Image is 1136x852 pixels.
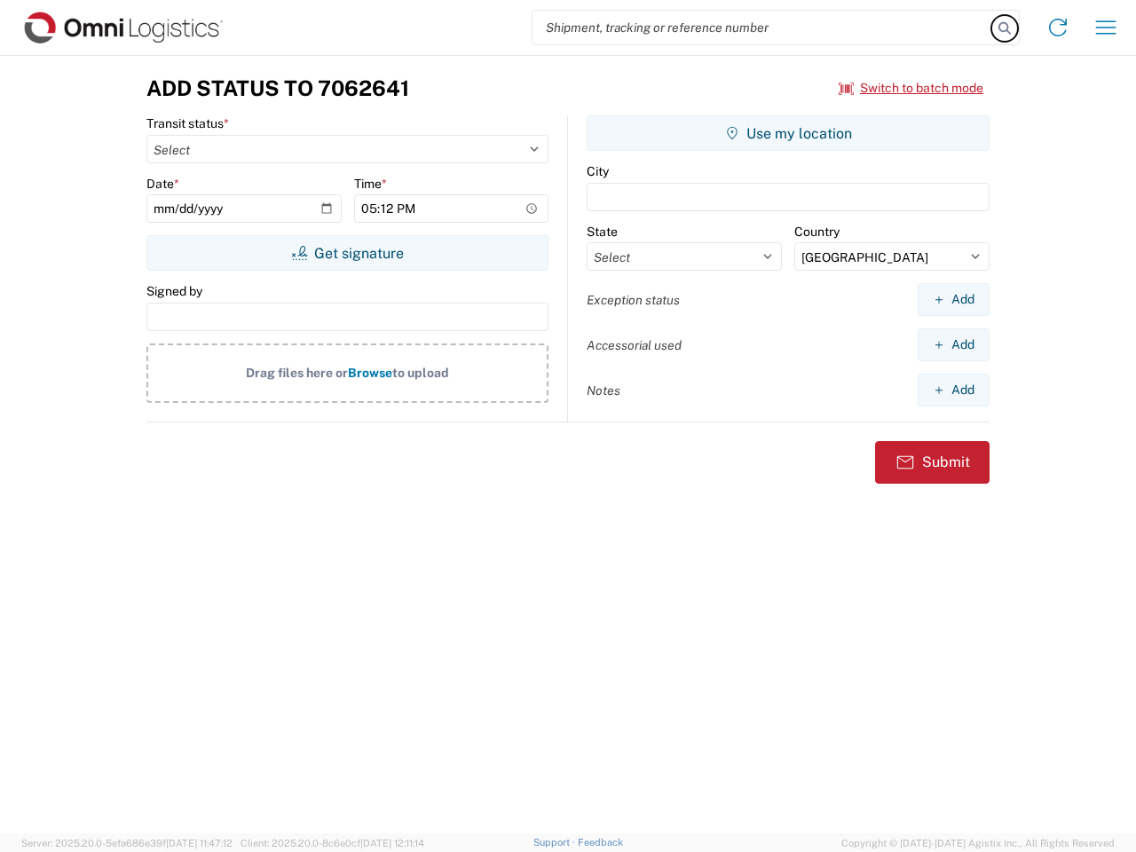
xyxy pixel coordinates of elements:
button: Get signature [146,235,548,271]
button: Switch to batch mode [839,74,983,103]
label: Exception status [587,292,680,308]
label: City [587,163,609,179]
span: Drag files here or [246,366,348,380]
label: Date [146,176,179,192]
span: Browse [348,366,392,380]
label: Time [354,176,387,192]
span: to upload [392,366,449,380]
span: [DATE] 11:47:12 [166,838,233,848]
button: Use my location [587,115,990,151]
span: [DATE] 12:11:14 [360,838,424,848]
span: Client: 2025.20.0-8c6e0cf [241,838,424,848]
label: Signed by [146,283,202,299]
a: Feedback [578,837,623,848]
span: Server: 2025.20.0-5efa686e39f [21,838,233,848]
label: Notes [587,383,620,398]
input: Shipment, tracking or reference number [532,11,992,44]
label: State [587,224,618,240]
span: Copyright © [DATE]-[DATE] Agistix Inc., All Rights Reserved [841,835,1115,851]
label: Accessorial used [587,337,682,353]
button: Add [918,374,990,406]
button: Add [918,283,990,316]
a: Support [533,837,578,848]
label: Transit status [146,115,229,131]
h3: Add Status to 7062641 [146,75,409,101]
button: Add [918,328,990,361]
label: Country [794,224,840,240]
button: Submit [875,441,990,484]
